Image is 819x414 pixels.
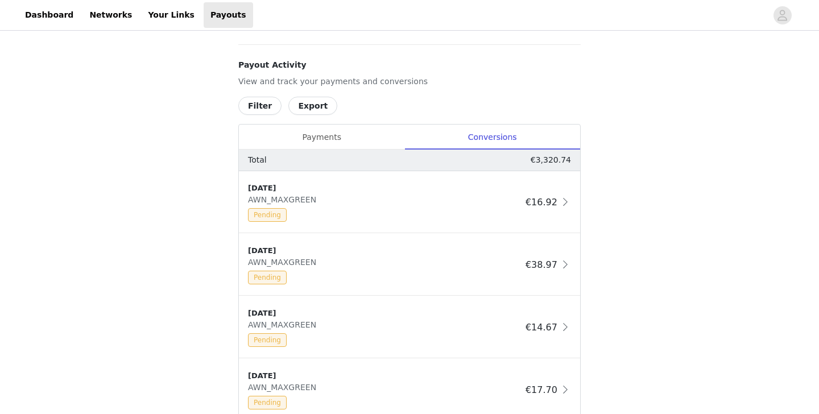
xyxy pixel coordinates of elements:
div: avatar [777,6,788,24]
div: Payments [239,125,404,150]
a: Payouts [204,2,253,28]
div: [DATE] [248,370,521,382]
div: Conversions [404,125,580,150]
div: [DATE] [248,245,521,256]
div: [DATE] [248,308,521,319]
span: AWN_MAXGREEN [248,195,321,204]
div: clickable-list-item [239,296,580,359]
span: €16.92 [526,197,557,208]
div: clickable-list-item [239,171,580,234]
span: Pending [248,396,287,409]
div: [DATE] [248,183,521,194]
a: Dashboard [18,2,80,28]
button: Export [288,97,337,115]
p: View and track your payments and conversions [238,76,581,88]
a: Your Links [141,2,201,28]
p: Total [248,154,267,166]
div: clickable-list-item [239,234,580,296]
span: Pending [248,333,287,347]
span: €14.67 [526,322,557,333]
button: Filter [238,97,282,115]
span: AWN_MAXGREEN [248,258,321,267]
span: AWN_MAXGREEN [248,383,321,392]
span: Pending [248,271,287,284]
p: €3,320.74 [531,154,571,166]
span: AWN_MAXGREEN [248,320,321,329]
h4: Payout Activity [238,59,581,71]
a: Networks [82,2,139,28]
span: Pending [248,208,287,222]
span: €38.97 [526,259,557,270]
span: €17.70 [526,384,557,395]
